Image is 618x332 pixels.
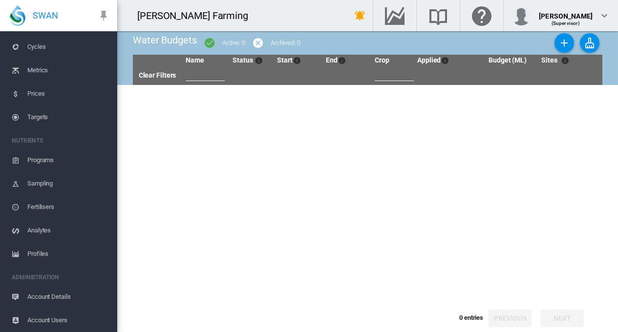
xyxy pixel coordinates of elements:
[27,172,109,195] span: Sampling
[541,310,584,327] button: Next
[277,56,304,64] span: Start
[137,9,257,22] div: [PERSON_NAME] Farming
[462,55,531,66] th: Budget (ML)
[470,10,493,21] md-icon: Click here for help
[27,148,109,172] span: Programs
[383,10,406,21] md-icon: Go to the Data Hub
[133,33,197,47] div: Water Budgets
[489,310,532,327] button: Previous
[98,10,109,21] md-icon: icon-pin
[233,56,264,64] span: Status
[338,55,349,66] md-icon: Last month of the budget
[557,55,569,66] md-icon: Number of sites included in a budget when it was created (Number of sites still using a budget af...
[33,9,58,21] span: SWAN
[204,37,215,49] md-icon: icon-checkbox-marked-circle
[27,285,109,309] span: Account Details
[511,6,531,25] img: profile.jpg
[139,71,176,79] a: Clear Filters
[558,37,570,49] md-icon: icon-plus
[350,6,370,25] button: icon-bell-ring
[277,56,304,64] a: StartFirst month of the budget
[271,39,300,47] div: Archived: 0
[293,55,304,66] md-icon: First month of the budget
[554,33,574,53] button: Add New Budget
[27,309,109,332] span: Account Users
[459,314,483,321] span: 0 entries
[27,82,109,105] span: Prices
[552,21,580,26] span: (Supervisor)
[222,39,245,47] div: Active: 0
[27,242,109,266] span: Profiles
[27,59,109,82] span: Metrics
[426,10,450,21] md-icon: Search the knowledge base
[375,56,389,64] a: Crop
[12,133,109,148] span: NUTRIENTS
[253,55,265,66] md-icon: Active or archived
[27,35,109,59] span: Cycles
[10,5,25,26] img: SWAN-Landscape-Logo-Colour-drop.png
[326,56,349,64] span: End
[580,33,599,53] button: Clear Budgets from Sites
[12,270,109,285] span: ADMINISTRATION
[252,37,264,49] md-icon: icon-cancel
[539,7,593,17] div: [PERSON_NAME]
[27,219,109,242] span: Analytes
[598,10,610,21] md-icon: icon-chevron-down
[541,56,569,64] span: Sites
[186,56,204,64] a: Name
[326,56,349,64] a: EndLast month of the budget
[354,10,366,21] md-icon: icon-bell-ring
[441,55,452,66] md-icon: The date a budget was applied to the specified sites
[417,56,452,64] span: Applied
[27,195,109,219] span: Fertilisers
[417,56,452,64] a: AppliedThe date a budget was applied to the specified sites
[27,105,109,129] span: Targets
